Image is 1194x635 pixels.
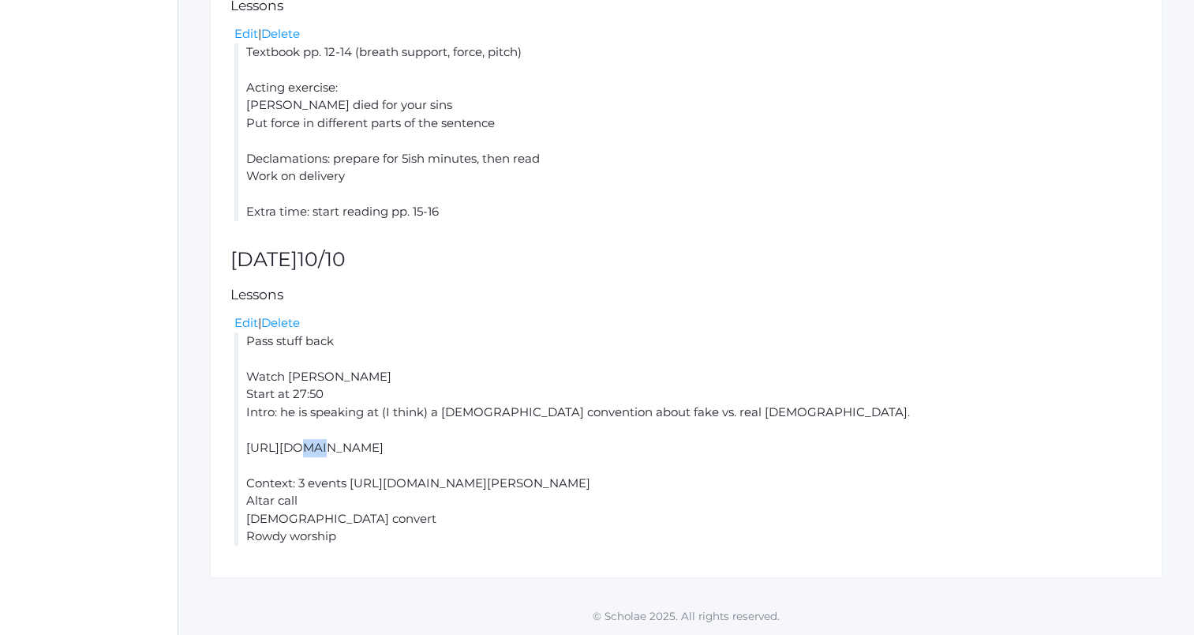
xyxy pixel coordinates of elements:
h2: [DATE] [230,249,1142,271]
p: © Scholae 2025. All rights reserved. [178,608,1194,624]
div: | [234,314,1142,333]
a: Edit [234,315,258,330]
a: Delete [261,315,300,330]
div: | [234,25,1142,43]
span: 10/10 [298,247,346,271]
a: Delete [261,26,300,41]
li: Pass stuff back Watch [PERSON_NAME] Start at 27:50 Intro: he is speaking at (I think) a [DEMOGRAP... [234,333,1142,546]
h5: Lessons [230,287,1142,302]
li: Textbook pp. 12-14 (breath support, force, pitch) Acting exercise: [PERSON_NAME] died for your si... [234,43,1142,221]
a: Edit [234,26,258,41]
